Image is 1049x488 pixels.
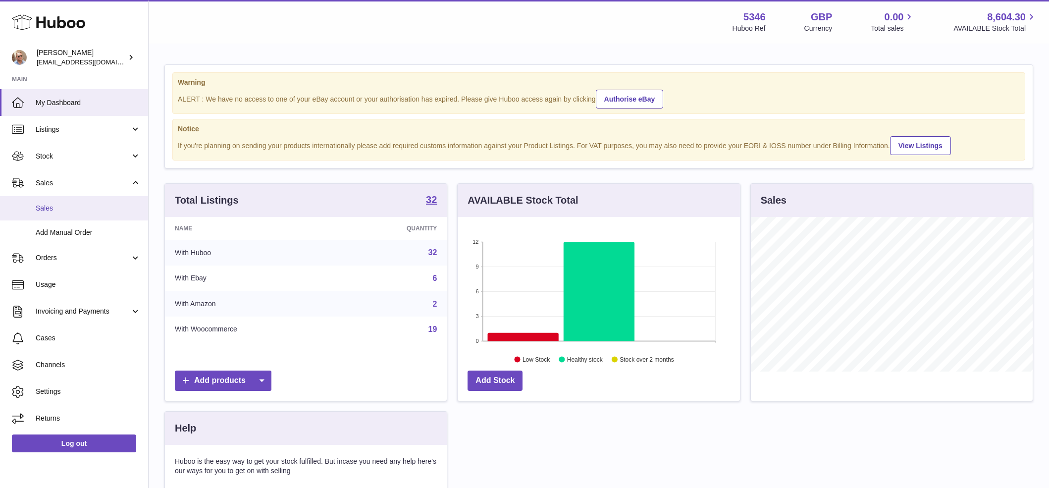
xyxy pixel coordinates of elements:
strong: 32 [426,195,437,205]
strong: Notice [178,124,1020,134]
td: With Huboo [165,240,340,266]
h3: AVAILABLE Stock Total [468,194,578,207]
div: Currency [804,24,833,33]
a: 2 [432,300,437,308]
h3: Total Listings [175,194,239,207]
span: Returns [36,414,141,423]
span: Invoicing and Payments [36,307,130,316]
text: Healthy stock [567,356,603,363]
a: Authorise eBay [596,90,664,108]
span: Sales [36,204,141,213]
text: 3 [476,313,479,319]
span: 8,604.30 [987,10,1026,24]
img: support@radoneltd.co.uk [12,50,27,65]
a: 0.00 Total sales [871,10,915,33]
text: Low Stock [523,356,550,363]
span: AVAILABLE Stock Total [953,24,1037,33]
div: ALERT : We have no access to one of your eBay account or your authorisation has expired. Please g... [178,88,1020,108]
td: With Amazon [165,291,340,317]
span: Total sales [871,24,915,33]
a: Add products [175,371,271,391]
h3: Sales [761,194,787,207]
span: Usage [36,280,141,289]
strong: Warning [178,78,1020,87]
span: [EMAIL_ADDRESS][DOMAIN_NAME] [37,58,146,66]
span: Sales [36,178,130,188]
span: Channels [36,360,141,370]
td: With Woocommerce [165,317,340,342]
span: Stock [36,152,130,161]
a: 6 [432,274,437,282]
p: Huboo is the easy way to get your stock fulfilled. But incase you need any help here's our ways f... [175,457,437,476]
span: Orders [36,253,130,263]
a: 8,604.30 AVAILABLE Stock Total [953,10,1037,33]
a: View Listings [890,136,951,155]
span: My Dashboard [36,98,141,108]
h3: Help [175,422,196,435]
div: If you're planning on sending your products internationally please add required customs informati... [178,135,1020,155]
text: Stock over 2 months [620,356,674,363]
span: Add Manual Order [36,228,141,237]
a: 32 [426,195,437,207]
th: Name [165,217,340,240]
span: Cases [36,333,141,343]
a: 19 [428,325,437,333]
a: 32 [428,248,437,257]
strong: GBP [811,10,832,24]
a: Add Stock [468,371,523,391]
text: 12 [473,239,479,245]
div: [PERSON_NAME] [37,48,126,67]
text: 9 [476,264,479,270]
div: Huboo Ref [733,24,766,33]
td: With Ebay [165,266,340,291]
strong: 5346 [743,10,766,24]
span: 0.00 [885,10,904,24]
span: Settings [36,387,141,396]
span: Listings [36,125,130,134]
th: Quantity [340,217,447,240]
a: Log out [12,434,136,452]
text: 6 [476,288,479,294]
text: 0 [476,338,479,344]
